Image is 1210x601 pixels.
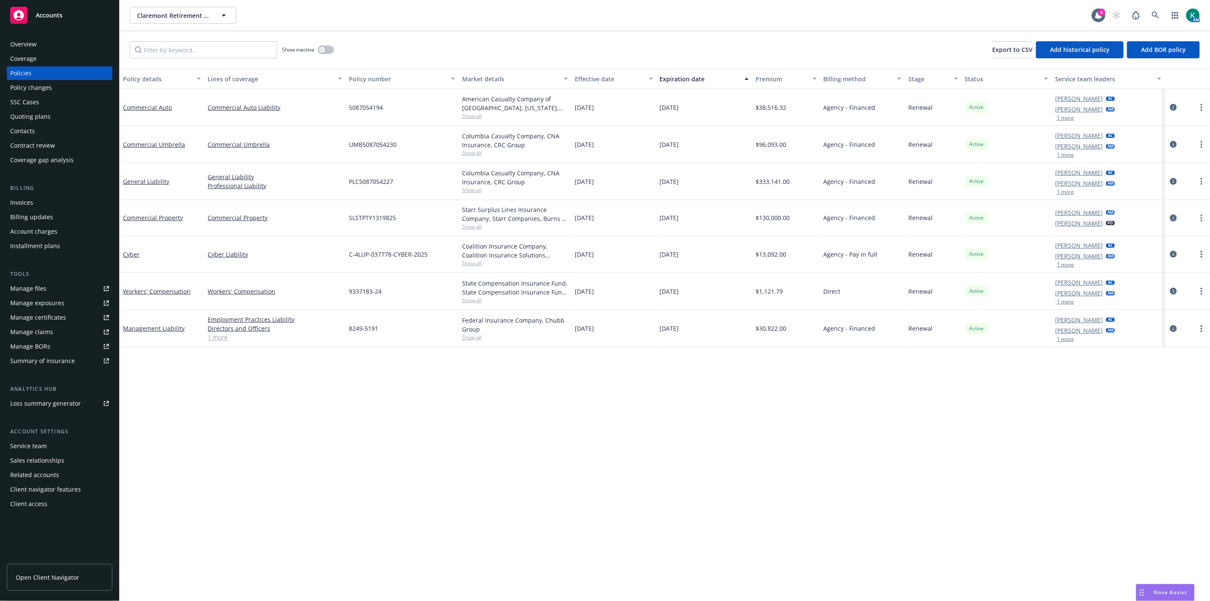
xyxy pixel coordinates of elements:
[7,340,112,353] a: Manage BORs
[968,177,985,185] span: Active
[1055,168,1103,177] a: [PERSON_NAME]
[575,177,594,186] span: [DATE]
[968,325,985,332] span: Active
[7,311,112,324] a: Manage certificates
[1168,102,1179,112] a: circleInformation
[208,213,342,222] a: Commercial Property
[7,196,112,209] a: Invoices
[962,69,1052,89] button: Status
[10,354,75,368] div: Summary of insurance
[1196,176,1207,186] a: more
[968,214,985,222] span: Active
[130,41,277,58] input: Filter by keyword...
[660,324,679,333] span: [DATE]
[10,66,31,80] div: Policies
[349,324,378,333] span: 8249-5191
[7,210,112,224] a: Billing updates
[10,296,64,310] div: Manage exposures
[1057,337,1074,342] button: 1 more
[123,177,169,186] a: General Liability
[1098,9,1105,16] div: 4
[575,250,594,259] span: [DATE]
[10,37,37,51] div: Overview
[1196,249,1207,259] a: more
[1055,94,1103,103] a: [PERSON_NAME]
[7,81,112,94] a: Policy changes
[10,325,53,339] div: Manage claims
[1196,323,1207,334] a: more
[7,497,112,511] a: Client access
[908,287,933,296] span: Renewal
[10,139,55,152] div: Contract review
[7,354,112,368] a: Summary of insurance
[1055,278,1103,287] a: [PERSON_NAME]
[1055,326,1103,335] a: [PERSON_NAME]
[462,260,568,267] span: Show all
[1057,189,1074,195] button: 1 more
[908,250,933,259] span: Renewal
[130,7,236,24] button: Claremont Retirement Management Services, Inc.
[7,37,112,51] a: Overview
[575,213,594,222] span: [DATE]
[462,297,568,304] span: Show all
[345,69,459,89] button: Policy number
[824,140,876,149] span: Agency - Financed
[968,287,985,295] span: Active
[123,140,185,149] a: Commercial Umbrella
[10,282,46,295] div: Manage files
[10,110,51,123] div: Quoting plans
[10,311,66,324] div: Manage certificates
[208,172,342,181] a: General Liability
[10,196,33,209] div: Invoices
[10,439,47,453] div: Service team
[1127,7,1144,24] a: Report a Bug
[824,74,892,83] div: Billing method
[7,427,112,436] div: Account settings
[7,270,112,278] div: Tools
[908,140,933,149] span: Renewal
[1050,46,1110,54] span: Add historical policy
[756,74,807,83] div: Premium
[462,149,568,157] span: Show all
[10,124,35,138] div: Contacts
[1141,46,1186,54] span: Add BOR policy
[660,250,679,259] span: [DATE]
[10,454,64,467] div: Sales relationships
[1057,262,1074,267] button: 1 more
[1055,105,1103,114] a: [PERSON_NAME]
[7,296,112,310] a: Manage exposures
[349,177,393,186] span: PLC5087054227
[123,103,172,112] a: Commercial Auto
[1168,249,1179,259] a: circleInformation
[208,315,342,324] a: Employment Practices Liability
[968,140,985,148] span: Active
[965,74,1039,83] div: Status
[1057,115,1074,120] button: 1 more
[1057,299,1074,304] button: 1 more
[7,124,112,138] a: Contacts
[660,177,679,186] span: [DATE]
[656,69,753,89] button: Expiration date
[824,324,876,333] span: Agency - Financed
[10,95,39,109] div: SSC Cases
[660,140,679,149] span: [DATE]
[756,103,786,112] span: $38,516.32
[1168,213,1179,223] a: circleInformation
[462,186,568,194] span: Show all
[10,239,60,253] div: Installment plans
[120,69,204,89] button: Policy details
[123,324,185,332] a: Management Liability
[10,210,53,224] div: Billing updates
[7,282,112,295] a: Manage files
[7,397,112,410] a: Loss summary generator
[1108,7,1125,24] a: Start snowing
[1168,139,1179,149] a: circleInformation
[1136,584,1147,601] div: Drag to move
[10,483,81,496] div: Client navigator features
[7,153,112,167] a: Coverage gap analysis
[208,140,342,149] a: Commercial Umbrella
[7,3,112,27] a: Accounts
[756,250,786,259] span: $13,092.00
[824,213,876,222] span: Agency - Financed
